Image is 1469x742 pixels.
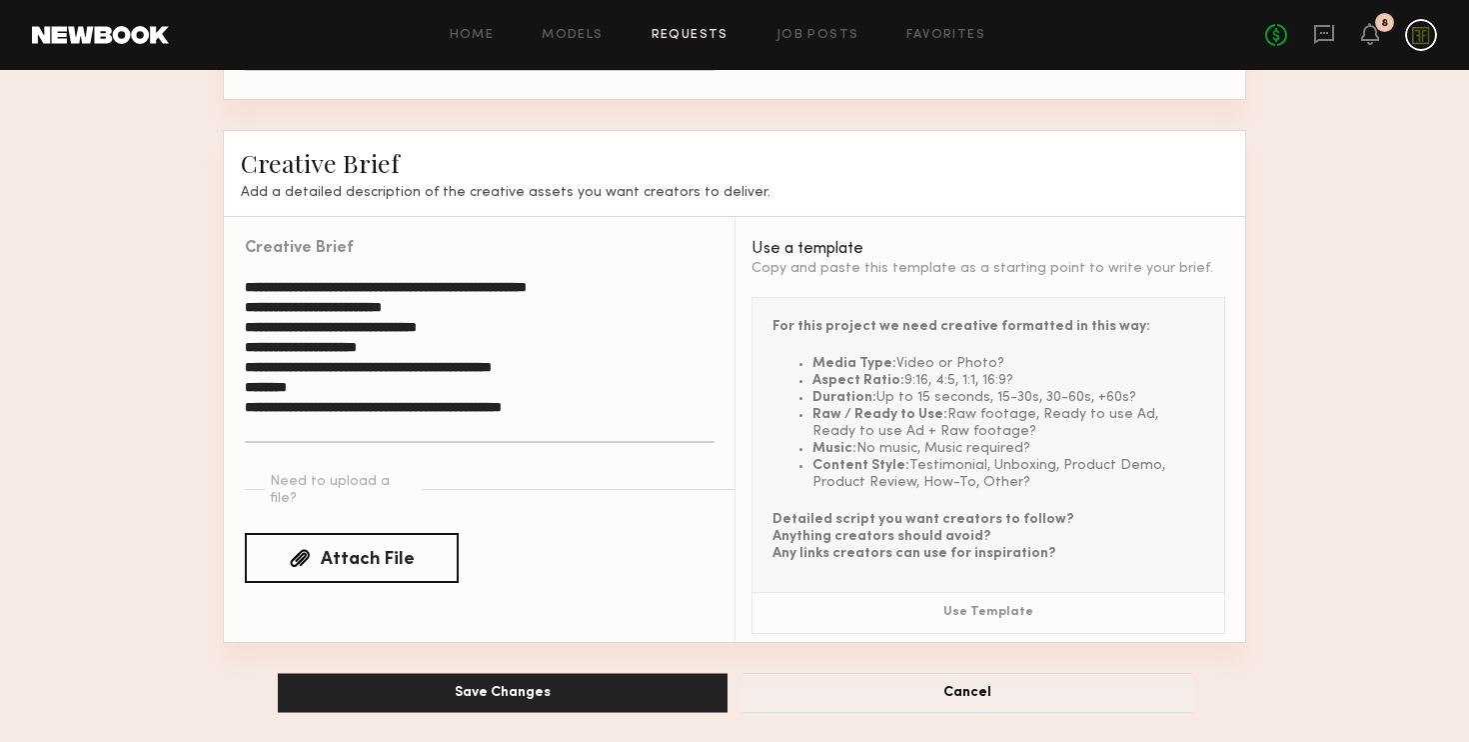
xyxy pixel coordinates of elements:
span: Aspect Ratio: [812,374,904,387]
div: Creative Brief [245,241,353,257]
span: Music: [812,442,856,455]
div: 8 [1381,18,1388,29]
button: Use Template [752,593,1224,633]
span: Media Type: [812,357,896,370]
h3: Add a detailed description of the creative assets you want creators to deliver. [241,184,1228,201]
li: No music, Music required? [812,440,1204,457]
span: Duration: [812,391,876,404]
div: Use a template [751,241,1225,257]
a: Models [542,29,603,42]
li: Up to 15 seconds, 15-30s, 30-60s, +60s? [812,389,1204,406]
div: Attach File [321,551,415,569]
li: 9:16, 4:5, 1:1, 16:9? [812,372,1204,389]
button: Cancel [742,673,1192,713]
a: Requests [652,29,729,42]
span: Content Style: [812,459,909,472]
div: Need to upload a file? [270,474,418,508]
a: Favorites [906,29,985,42]
span: Raw / Ready to Use: [812,408,947,421]
a: Job Posts [776,29,859,42]
button: Save Changes [278,673,728,713]
p: Detailed script you want creators to follow? Anything creators should avoid? Any links creators c... [772,511,1204,562]
li: Video or Photo? [812,355,1204,372]
div: Copy and paste this template as a starting point to write your brief. [751,260,1225,277]
li: Testimonial, Unboxing, Product Demo, Product Review, How-To, Other? [812,457,1204,491]
div: For this project we need creative formatted in this way: [772,318,1204,335]
li: Raw footage, Ready to use Ad, Ready to use Ad + Raw footage? [812,406,1204,440]
span: Creative Brief [241,146,400,179]
a: Home [450,29,495,42]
